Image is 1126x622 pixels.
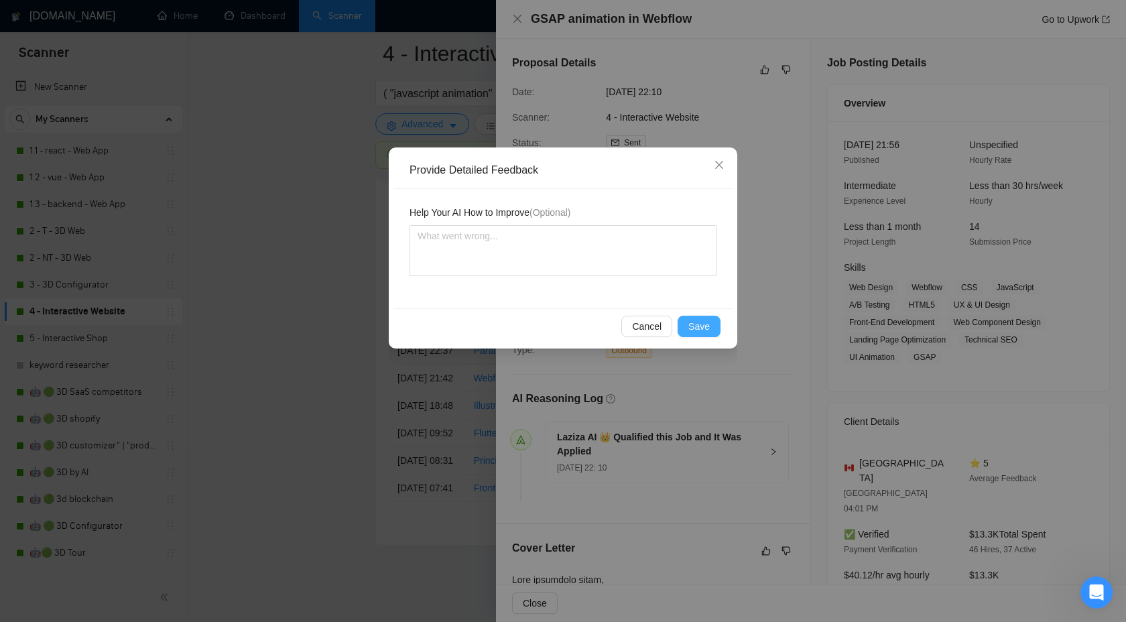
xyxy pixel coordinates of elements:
iframe: Intercom live chat [1080,576,1113,609]
span: close [714,160,725,170]
span: Cancel [632,319,662,334]
span: Save [688,319,710,334]
span: (Optional) [529,207,570,218]
span: Help Your AI How to Improve [410,205,570,220]
button: Cancel [621,316,672,337]
button: Save [678,316,721,337]
div: Provide Detailed Feedback [410,163,726,178]
button: Close [701,147,737,184]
